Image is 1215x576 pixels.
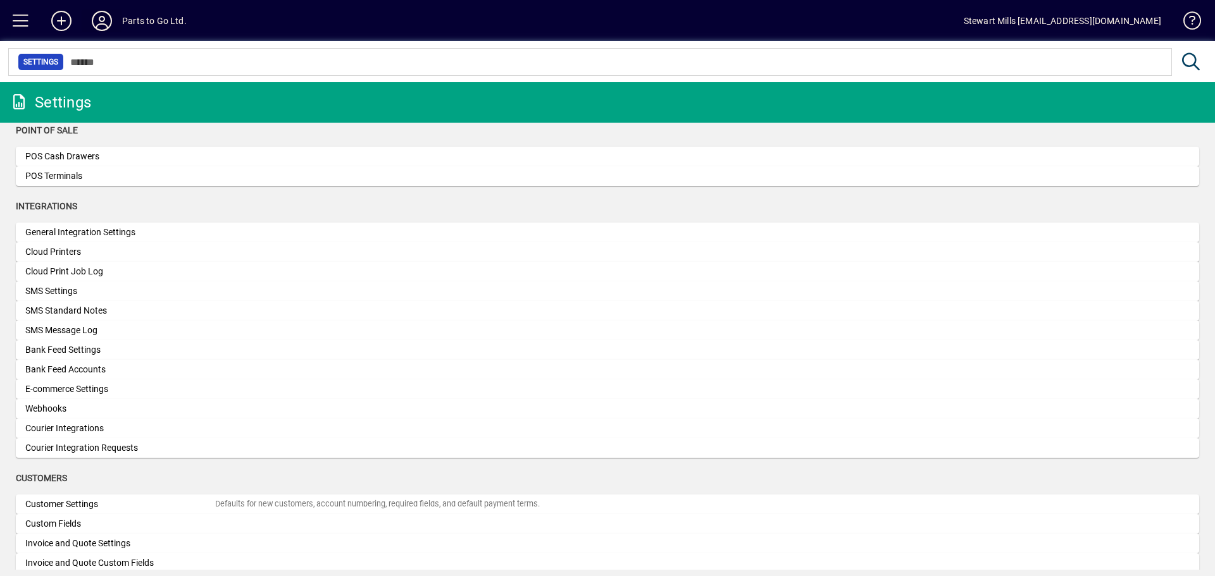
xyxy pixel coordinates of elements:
a: E-commerce Settings [16,379,1199,399]
div: E-commerce Settings [25,383,215,396]
div: Stewart Mills [EMAIL_ADDRESS][DOMAIN_NAME] [964,11,1161,31]
button: Add [41,9,82,32]
div: POS Cash Drawers [25,150,215,163]
div: Invoice and Quote Custom Fields [25,556,215,570]
a: Cloud Print Job Log [16,262,1199,281]
a: General Integration Settings [16,223,1199,242]
div: Courier Integration Requests [25,441,215,455]
div: Cloud Printers [25,245,215,259]
span: Settings [23,56,58,68]
div: Webhooks [25,402,215,415]
span: Point of Sale [16,125,78,135]
a: SMS Settings [16,281,1199,301]
a: Webhooks [16,399,1199,419]
a: SMS Standard Notes [16,301,1199,321]
a: POS Cash Drawers [16,147,1199,166]
div: Invoice and Quote Settings [25,537,215,550]
span: Customers [16,473,67,483]
a: Bank Feed Accounts [16,360,1199,379]
div: Defaults for new customers, account numbering, required fields, and default payment terms. [215,498,540,510]
a: Customer SettingsDefaults for new customers, account numbering, required fields, and default paym... [16,494,1199,514]
a: Courier Integrations [16,419,1199,438]
a: Custom Fields [16,514,1199,534]
div: Bank Feed Accounts [25,363,215,376]
div: SMS Message Log [25,324,215,337]
a: Bank Feed Settings [16,340,1199,360]
a: Courier Integration Requests [16,438,1199,458]
div: Courier Integrations [25,422,215,435]
a: POS Terminals [16,166,1199,186]
div: Custom Fields [25,517,215,530]
div: Parts to Go Ltd. [122,11,187,31]
div: Settings [9,92,91,113]
div: General Integration Settings [25,226,215,239]
div: Bank Feed Settings [25,343,215,357]
button: Profile [82,9,122,32]
div: Cloud Print Job Log [25,265,215,278]
div: POS Terminals [25,169,215,183]
a: SMS Message Log [16,321,1199,340]
a: Invoice and Quote Settings [16,534,1199,553]
a: Knowledge Base [1174,3,1199,44]
div: Customer Settings [25,498,215,511]
div: SMS Standard Notes [25,304,215,317]
a: Cloud Printers [16,242,1199,262]
span: Integrations [16,201,77,211]
a: Invoice and Quote Custom Fields [16,553,1199,573]
div: SMS Settings [25,285,215,298]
